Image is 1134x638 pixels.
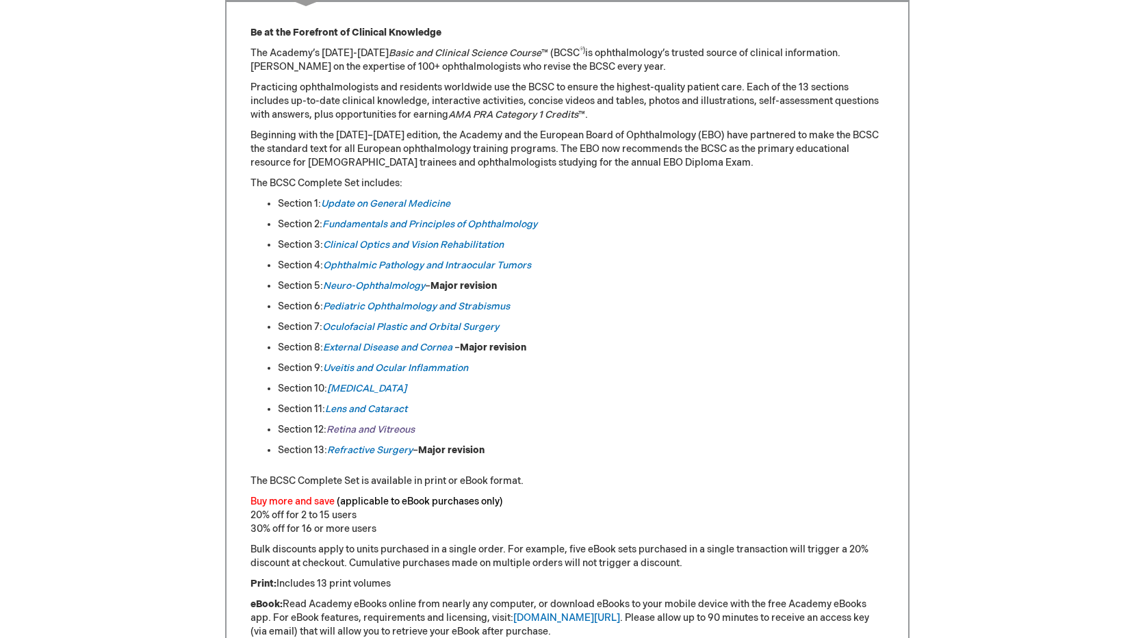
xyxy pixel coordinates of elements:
[278,259,884,272] li: Section 4:
[325,403,407,415] a: Lens and Cataract
[278,423,884,437] li: Section 12:
[278,444,884,457] li: Section 13: –
[250,496,335,507] font: Buy more and save
[323,280,425,292] a: Neuro-Ophthalmology
[327,383,407,394] a: [MEDICAL_DATA]
[418,444,485,456] strong: Major revision
[250,543,884,570] p: Bulk discounts apply to units purchased in a single order. For example, five eBook sets purchased...
[337,496,503,507] font: (applicable to eBook purchases only)
[278,197,884,211] li: Section 1:
[389,47,541,59] em: Basic and Clinical Science Course
[278,300,884,314] li: Section 6:
[323,362,468,374] a: Uveitis and Ocular Inflammation
[278,279,884,293] li: Section 5: –
[250,27,441,38] strong: Be at the Forefront of Clinical Knowledge
[430,280,497,292] strong: Major revision
[278,320,884,334] li: Section 7:
[250,129,884,170] p: Beginning with the [DATE]–[DATE] edition, the Academy and the European Board of Ophthalmology (EB...
[278,238,884,252] li: Section 3:
[327,444,413,456] a: Refractive Surgery
[513,612,620,624] a: [DOMAIN_NAME][URL]
[323,239,504,251] a: Clinical Optics and Vision Rehabilitation
[322,218,537,230] a: Fundamentals and Principles of Ophthalmology
[250,577,884,591] p: Includes 13 print volumes
[580,47,585,55] sup: ®)
[278,361,884,375] li: Section 9:
[250,598,283,610] strong: eBook:
[250,495,884,536] p: 20% off for 2 to 15 users 30% off for 16 or more users
[250,474,884,488] p: The BCSC Complete Set is available in print or eBook format.
[278,341,884,355] li: Section 8: –
[278,403,884,416] li: Section 11:
[323,301,510,312] a: Pediatric Ophthalmology and Strabismus
[326,424,415,435] a: Retina and Vitreous
[250,578,276,589] strong: Print:
[250,81,884,122] p: Practicing ophthalmologists and residents worldwide use the BCSC to ensure the highest-quality pa...
[323,342,452,353] a: External Disease and Cornea
[321,198,450,209] a: Update on General Medicine
[250,177,884,190] p: The BCSC Complete Set includes:
[250,47,884,74] p: The Academy’s [DATE]-[DATE] ™ (BCSC is ophthalmology’s trusted source of clinical information. [P...
[322,321,499,333] a: Oculofacial Plastic and Orbital Surgery
[278,382,884,396] li: Section 10:
[323,259,531,271] a: Ophthalmic Pathology and Intraocular Tumors
[278,218,884,231] li: Section 2:
[448,109,578,120] em: AMA PRA Category 1 Credits
[460,342,526,353] strong: Major revision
